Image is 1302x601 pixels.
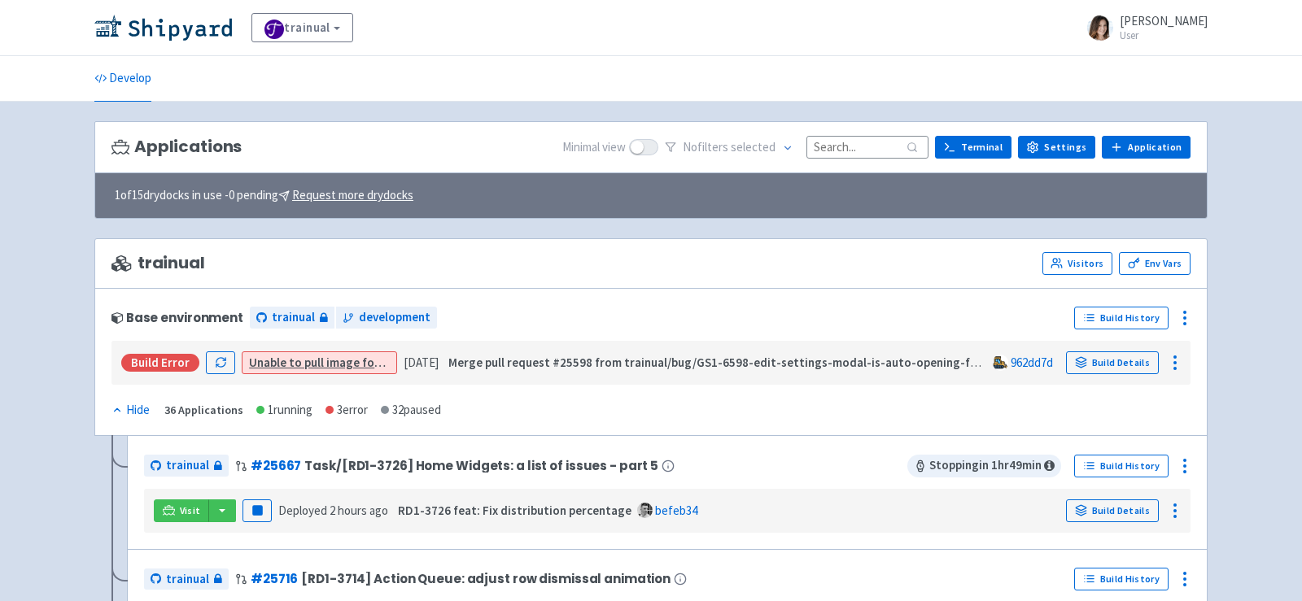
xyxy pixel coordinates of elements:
a: Build History [1074,455,1169,477]
a: Build Details [1066,351,1159,374]
span: [PERSON_NAME] [1120,13,1208,28]
a: #25716 [251,570,298,587]
div: Base environment [111,311,243,324]
div: 1 running [256,401,312,420]
div: Hide [111,401,150,420]
a: Visit [154,499,209,522]
a: trainual [144,455,229,477]
a: development [336,307,437,329]
time: 2 hours ago [330,503,388,518]
time: [DATE] [404,355,439,370]
span: No filter s [683,138,776,157]
div: 3 error [325,401,368,420]
span: [RD1-3714] Action Queue: adjust row dismissal animation [301,572,671,586]
small: User [1120,30,1208,41]
a: Visitors [1042,252,1112,275]
button: Hide [111,401,151,420]
span: Visit [180,504,201,517]
span: 1 of 15 drydocks in use - 0 pending [115,186,413,205]
button: Pause [242,499,272,522]
a: #25667 [251,457,301,474]
a: Application [1102,136,1191,159]
span: trainual [272,308,315,327]
strong: RD1-3726 feat: Fix distribution percentage [398,503,631,518]
input: Search... [806,136,928,158]
a: Settings [1018,136,1095,159]
a: [PERSON_NAME] User [1077,15,1208,41]
span: selected [731,139,776,155]
a: Env Vars [1119,252,1191,275]
div: 36 Applications [164,401,243,420]
span: trainual [166,570,209,589]
img: Shipyard logo [94,15,232,41]
u: Request more drydocks [292,187,413,203]
a: Build Details [1066,499,1159,522]
strong: Merge pull request #25598 from trainual/bug/GS1-6598-edit-settings-modal-is-auto-opening-for-stan... [448,355,1124,370]
a: 962dd7d [1011,355,1053,370]
div: Build Error [121,354,199,372]
a: trainual [250,307,334,329]
a: Terminal [935,136,1011,159]
span: Deployed [278,503,388,518]
a: Develop [94,56,151,102]
a: Build History [1074,568,1169,590]
span: trainual [111,254,205,272]
span: Task/[RD1-3726] Home Widgets: a list of issues - part 5 [304,459,658,473]
div: 32 paused [381,401,441,420]
h3: Applications [111,137,242,156]
a: trainual [144,568,229,590]
a: trainual [251,13,353,42]
a: Build History [1074,307,1169,329]
span: Stopping in 1 hr 49 min [907,455,1061,477]
a: befeb34 [655,503,697,518]
span: Minimal view [562,138,626,157]
span: trainual [166,456,209,475]
span: development [359,308,430,327]
a: Unable to pull image for worker [249,355,421,370]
